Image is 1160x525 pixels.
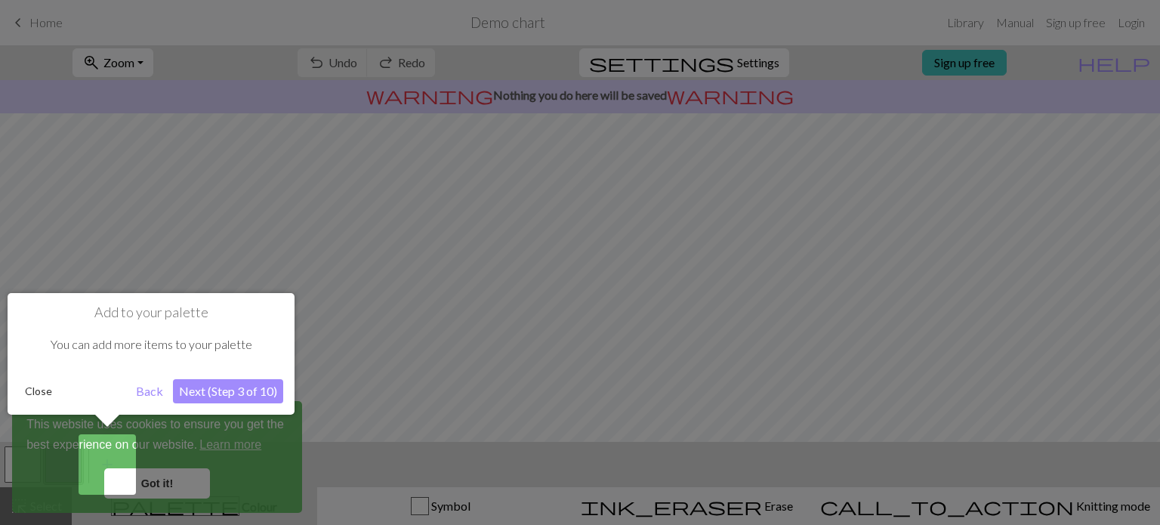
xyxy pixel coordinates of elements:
[130,379,169,403] button: Back
[19,321,283,368] div: You can add more items to your palette
[173,379,283,403] button: Next (Step 3 of 10)
[19,304,283,321] h1: Add to your palette
[19,380,58,403] button: Close
[8,293,295,415] div: Add to your palette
